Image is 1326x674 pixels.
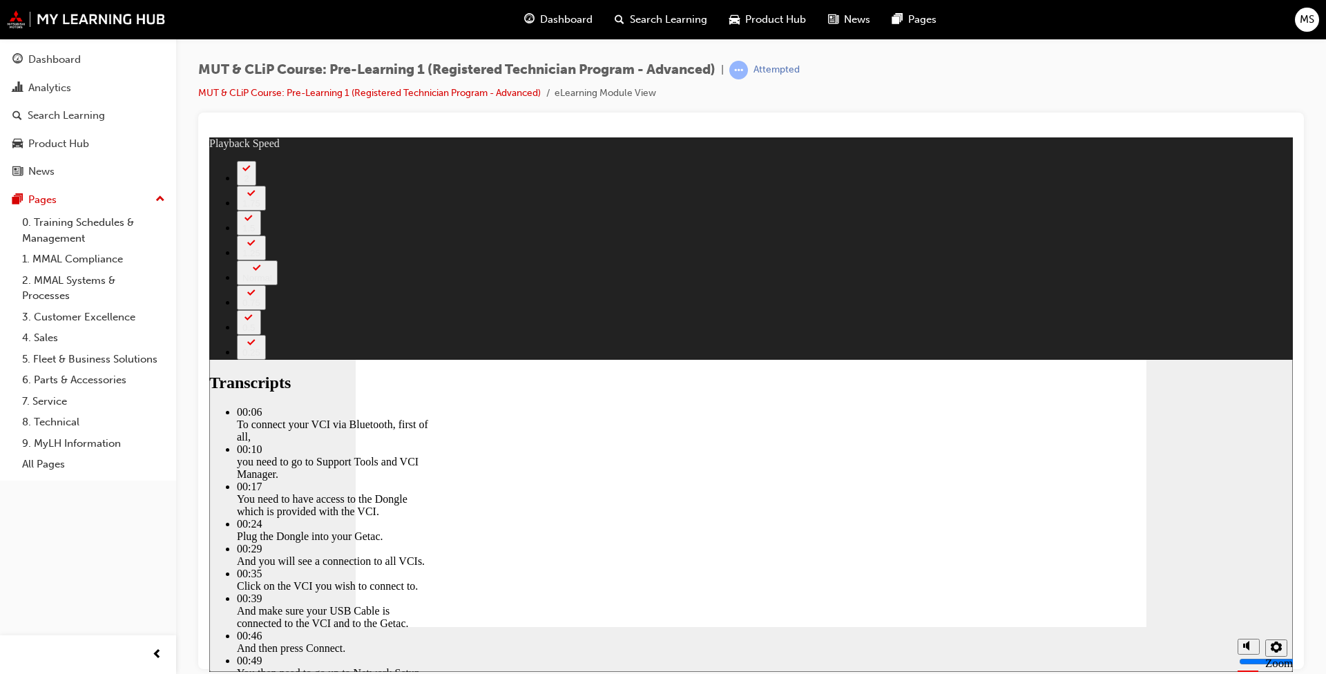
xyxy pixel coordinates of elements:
span: news-icon [828,11,838,28]
div: Pages [28,192,57,208]
a: Dashboard [6,47,171,73]
div: 00:46 [28,492,221,505]
span: Pages [908,12,936,28]
a: 4. Sales [17,327,171,349]
a: News [6,159,171,184]
a: guage-iconDashboard [513,6,604,34]
span: MS [1300,12,1314,28]
span: MUT & CLiP Course: Pre-Learning 1 (Registered Technician Program - Advanced) [198,62,715,78]
button: DashboardAnalyticsSearch LearningProduct HubNews [6,44,171,187]
button: Pages [6,187,171,213]
a: 2. MMAL Systems & Processes [17,270,171,307]
a: search-iconSearch Learning [604,6,718,34]
a: 7. Service [17,391,171,412]
button: 2 [28,23,47,48]
a: pages-iconPages [881,6,948,34]
span: car-icon [729,11,740,28]
a: 3. Customer Excellence [17,307,171,328]
span: guage-icon [524,11,535,28]
span: Dashboard [540,12,593,28]
span: pages-icon [892,11,903,28]
span: up-icon [155,191,165,209]
span: pages-icon [12,194,23,206]
div: Dashboard [28,52,81,68]
span: learningRecordVerb_ATTEMPT-icon [729,61,748,79]
div: Analytics [28,80,71,96]
a: 9. MyLH Information [17,433,171,454]
div: Product Hub [28,136,89,152]
span: guage-icon [12,54,23,66]
span: car-icon [12,138,23,151]
div: Search Learning [28,108,105,124]
a: news-iconNews [817,6,881,34]
a: 5. Fleet & Business Solutions [17,349,171,370]
span: search-icon [12,110,22,122]
span: | [721,62,724,78]
a: 1. MMAL Compliance [17,249,171,270]
a: Product Hub [6,131,171,157]
span: news-icon [12,166,23,178]
a: All Pages [17,454,171,475]
span: search-icon [615,11,624,28]
button: MS [1295,8,1319,32]
a: MUT & CLiP Course: Pre-Learning 1 (Registered Technician Program - Advanced) [198,87,541,99]
a: 8. Technical [17,412,171,433]
span: prev-icon [152,646,162,664]
span: News [844,12,870,28]
div: News [28,164,55,180]
span: Product Hub [745,12,806,28]
div: You then need to go up to Network Setup. [28,530,221,542]
span: chart-icon [12,82,23,95]
a: 0. Training Schedules & Management [17,212,171,249]
div: And then press Connect. [28,505,221,517]
div: 2 [33,36,41,46]
img: mmal [7,10,166,28]
div: 00:49 [28,517,221,530]
a: Search Learning [6,103,171,128]
a: 6. Parts & Accessories [17,369,171,391]
a: Analytics [6,75,171,101]
li: eLearning Module View [555,86,656,102]
span: Search Learning [630,12,707,28]
div: Attempted [753,64,800,77]
a: car-iconProduct Hub [718,6,817,34]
